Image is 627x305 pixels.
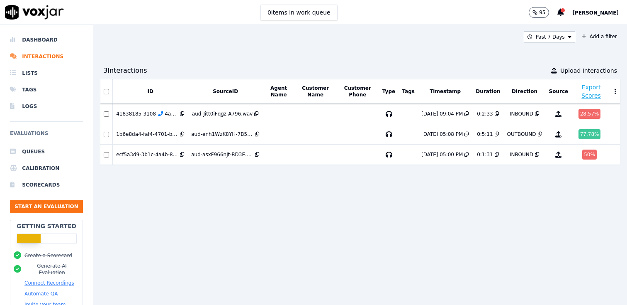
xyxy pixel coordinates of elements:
[477,151,493,158] div: 0:1:31
[421,111,463,117] div: [DATE] 09:04 PM
[116,111,178,117] div: 4 -4a07-b639-af6df7cd4c37
[266,85,291,98] button: Agent Name
[298,85,333,98] button: Customer Name
[17,222,76,230] h2: Getting Started
[10,32,83,48] a: Dashboard
[402,88,415,95] button: Tags
[524,32,575,42] button: Past 7 Days
[192,111,253,117] div: aud-Jitt0iFqgz-A796.wav
[421,131,463,138] div: [DATE] 05:08 PM
[191,151,253,158] div: aud-asxF966nJt-BD3E.wav
[529,7,557,18] button: 95
[572,10,619,16] span: [PERSON_NAME]
[510,151,533,158] div: INBOUND
[578,32,620,42] button: Add a filter
[24,280,74,286] button: Connect Recordings
[507,131,536,138] div: OUTBOUND
[24,252,72,259] button: Create a Scorecard
[116,131,178,138] div: 1b6e8da4-faf4-4701-b5be-d7d1420336c8
[10,81,83,98] a: Tags
[260,5,338,20] button: 0items in work queue
[539,9,545,16] p: 95
[119,111,163,117] a: 1838185-3108
[477,111,493,117] div: 0:2:33
[10,143,83,160] a: Queues
[510,111,533,117] div: INBOUND
[10,128,83,143] h6: Evaluations
[430,88,461,95] button: Timestamp
[572,7,627,17] button: [PERSON_NAME]
[24,290,58,297] button: Automate QA
[10,160,83,177] a: Calibration
[578,129,601,139] div: 77.78 %
[10,98,83,115] a: Logs
[191,131,253,138] div: aud-enh1WzK8YH-7B5D.wav
[10,177,83,193] a: Scorecards
[5,5,64,20] img: voxjar logo
[512,88,537,95] button: Direction
[575,83,607,100] button: Export Scores
[340,85,375,98] button: Customer Phone
[578,109,601,119] div: 28.57 %
[382,88,395,95] button: Type
[529,7,549,18] button: 95
[582,150,597,160] div: 50 %
[476,88,500,95] button: Duration
[10,48,83,65] a: Interactions
[551,66,617,75] button: Upload Interactions
[560,66,617,75] span: Upload Interactions
[103,66,147,76] div: 3 Interaction s
[549,88,569,95] button: Source
[147,88,153,95] button: ID
[477,131,493,138] div: 0:5:11
[24,263,79,276] button: Generate AI Evaluation
[116,151,178,158] div: ecf5a3d9-3b1c-4a4b-8f9d-722c0c7e769b
[10,65,83,81] a: Lists
[421,151,463,158] div: [DATE] 05:00 PM
[10,200,83,213] button: Start an Evaluation
[213,88,238,95] button: SourceID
